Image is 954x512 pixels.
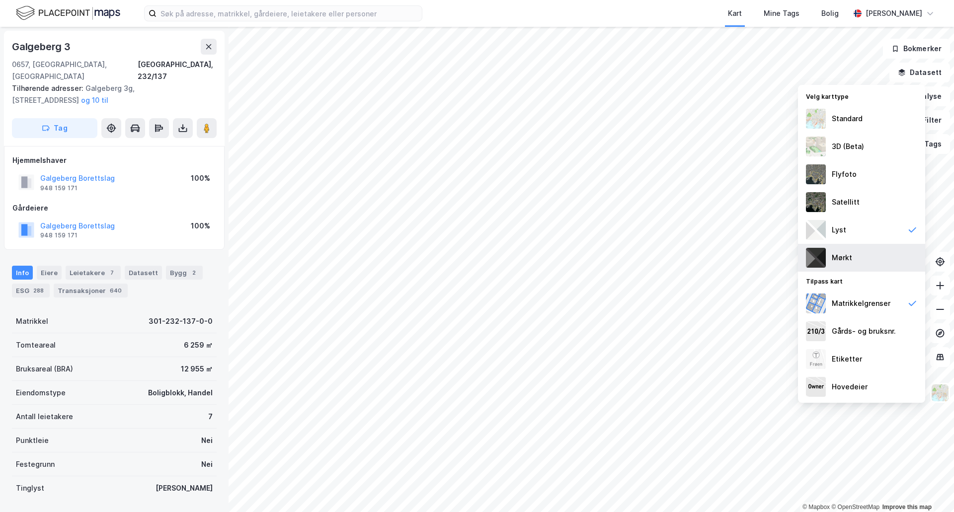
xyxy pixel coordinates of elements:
div: 301-232-137-0-0 [149,315,213,327]
div: Bolig [821,7,839,19]
div: Datasett [125,266,162,280]
img: logo.f888ab2527a4732fd821a326f86c7f29.svg [16,4,120,22]
div: Matrikkel [16,315,48,327]
div: 7 [107,268,117,278]
img: Z [806,164,826,184]
img: nCdM7BzjoCAAAAAElFTkSuQmCC [806,248,826,268]
img: Z [931,383,950,402]
div: Gårds- og bruksnr. [832,325,896,337]
div: 3D (Beta) [832,141,864,152]
span: Tilhørende adresser: [12,84,85,92]
div: Tilpass kart [798,272,925,290]
div: Mørkt [832,252,852,264]
div: 6 259 ㎡ [184,339,213,351]
input: Søk på adresse, matrikkel, gårdeiere, leietakere eller personer [157,6,422,21]
img: cadastreKeys.547ab17ec502f5a4ef2b.jpeg [806,321,826,341]
div: ESG [12,284,50,297]
div: 0657, [GEOGRAPHIC_DATA], [GEOGRAPHIC_DATA] [12,59,138,82]
div: Nei [201,435,213,446]
div: 12 955 ㎡ [181,363,213,375]
div: 948 159 171 [40,184,78,192]
div: Eiendomstype [16,387,66,399]
div: 100% [191,220,210,232]
div: [GEOGRAPHIC_DATA], 232/137 [138,59,217,82]
div: Hjemmelshaver [12,154,216,166]
button: Filter [902,110,950,130]
a: OpenStreetMap [831,504,879,511]
div: Festegrunn [16,458,55,470]
img: Z [806,137,826,156]
div: Info [12,266,33,280]
div: Matrikkelgrenser [832,297,890,309]
div: 100% [191,172,210,184]
div: Bygg [166,266,203,280]
div: Transaksjoner [54,284,128,297]
div: Kontrollprogram for chat [904,464,954,512]
a: Improve this map [882,504,932,511]
div: 7 [208,411,213,423]
div: Galgeberg 3 [12,39,73,55]
img: Z [806,109,826,129]
div: 640 [108,286,124,295]
img: cadastreBorders.cfe08de4b5ddd52a10de.jpeg [806,293,826,313]
img: Z [806,349,826,369]
img: 9k= [806,192,826,212]
div: Etiketter [832,353,862,365]
div: 2 [189,268,199,278]
img: luj3wr1y2y3+OchiMxRmMxRlscgabnMEmZ7DJGWxyBpucwSZnsMkZbHIGm5zBJmewyRlscgabnMEmZ7DJGWxyBpucwSZnsMkZ... [806,220,826,240]
div: Nei [201,458,213,470]
div: Standard [832,113,863,125]
div: Kart [728,7,742,19]
div: [PERSON_NAME] [866,7,922,19]
div: Tomteareal [16,339,56,351]
iframe: Chat Widget [904,464,954,512]
a: Mapbox [802,504,830,511]
div: 288 [31,286,46,295]
div: Lyst [832,224,846,236]
img: majorOwner.b5e170eddb5c04bfeeff.jpeg [806,377,826,397]
div: Hovedeier [832,381,868,393]
div: [PERSON_NAME] [156,482,213,494]
div: Galgeberg 3g, [STREET_ADDRESS] [12,82,209,106]
div: Gårdeiere [12,202,216,214]
div: Tinglyst [16,482,44,494]
div: Eiere [37,266,62,280]
div: Satellitt [832,196,860,208]
button: Datasett [889,63,950,82]
div: 948 159 171 [40,231,78,239]
button: Tag [12,118,97,138]
button: Bokmerker [883,39,950,59]
div: Flyfoto [832,168,857,180]
div: Bruksareal (BRA) [16,363,73,375]
div: Antall leietakere [16,411,73,423]
div: Boligblokk, Handel [148,387,213,399]
button: Tags [904,134,950,154]
div: Punktleie [16,435,49,446]
div: Leietakere [66,266,121,280]
div: Mine Tags [764,7,799,19]
div: Velg karttype [798,87,925,105]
